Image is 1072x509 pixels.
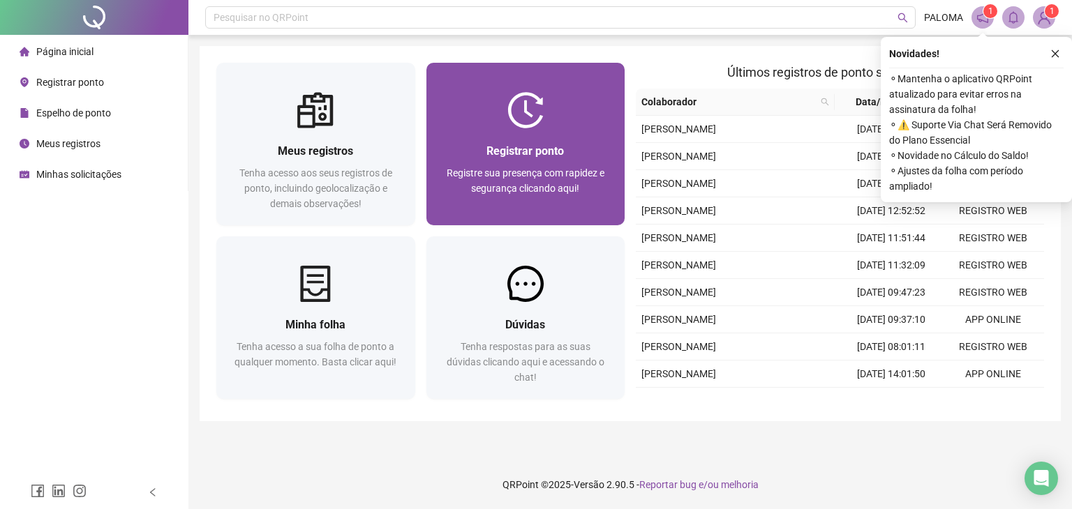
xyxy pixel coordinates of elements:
span: Espelho de ponto [36,107,111,119]
span: Colaborador [641,94,815,109]
span: Reportar bug e/ou melhoria [639,479,759,490]
span: Tenha acesso aos seus registros de ponto, incluindo geolocalização e demais observações! [239,167,392,209]
span: [PERSON_NAME] [641,178,716,189]
span: schedule [20,169,29,179]
span: notification [976,11,989,24]
span: [PERSON_NAME] [641,232,716,243]
td: [DATE] 09:37:10 [840,306,942,333]
span: [PERSON_NAME] [641,205,716,216]
span: Novidades ! [889,46,939,61]
span: Registrar ponto [36,77,104,88]
span: [PERSON_NAME] [641,259,716,271]
td: APP ONLINE [942,388,1044,415]
img: 79004 [1034,7,1055,28]
span: [PERSON_NAME] [641,368,716,379]
span: search [818,91,832,112]
footer: QRPoint © 2025 - 2.90.5 - [188,460,1072,509]
span: home [20,47,29,56]
span: facebook [31,484,45,498]
span: Meus registros [278,144,353,158]
span: Tenha respostas para as suas dúvidas clicando aqui e acessando o chat! [447,341,604,383]
sup: Atualize o seu contato no menu Meus Dados [1045,4,1059,18]
span: Dúvidas [505,318,545,331]
a: Meus registrosTenha acesso aos seus registros de ponto, incluindo geolocalização e demais observa... [216,63,415,225]
td: [DATE] 11:51:44 [840,225,942,252]
span: Minhas solicitações [36,169,121,180]
td: [DATE] 13:02:49 [840,170,942,197]
span: [PERSON_NAME] [641,151,716,162]
td: REGISTRO WEB [942,333,1044,360]
span: Tenha acesso a sua folha de ponto a qualquer momento. Basta clicar aqui! [234,341,396,367]
span: search [821,98,829,106]
span: [PERSON_NAME] [641,123,716,135]
td: [DATE] 13:02:32 [840,388,942,415]
span: Registre sua presença com rapidez e segurança clicando aqui! [447,167,604,194]
span: left [148,487,158,497]
span: Versão [574,479,604,490]
th: Data/Hora [835,89,934,116]
td: APP ONLINE [942,360,1044,388]
span: search [898,13,908,23]
span: Minha folha [285,318,345,331]
span: 1 [1050,6,1055,16]
a: Minha folhaTenha acesso a sua folha de ponto a qualquer momento. Basta clicar aqui! [216,236,415,399]
td: APP ONLINE [942,306,1044,333]
sup: 1 [983,4,997,18]
span: Registrar ponto [486,144,564,158]
td: [DATE] 14:00:17 [840,143,942,170]
span: file [20,108,29,118]
span: linkedin [52,484,66,498]
span: Data/Hora [840,94,917,109]
td: [DATE] 09:47:23 [840,279,942,306]
span: PALOMA [924,10,963,25]
span: 1 [988,6,993,16]
span: [PERSON_NAME] [641,287,716,298]
a: Registrar pontoRegistre sua presença com rapidez e segurança clicando aqui! [426,63,625,225]
td: REGISTRO WEB [942,197,1044,225]
span: ⚬ Mantenha o aplicativo QRPoint atualizado para evitar erros na assinatura da folha! [889,71,1064,117]
span: [PERSON_NAME] [641,314,716,325]
td: [DATE] 08:00:53 [840,116,942,143]
div: Open Intercom Messenger [1025,462,1058,495]
td: [DATE] 14:01:50 [840,360,942,388]
span: [PERSON_NAME] [641,341,716,352]
td: [DATE] 11:32:09 [840,252,942,279]
span: Últimos registros de ponto sincronizados [727,65,953,79]
span: instagram [73,484,87,498]
a: DúvidasTenha respostas para as suas dúvidas clicando aqui e acessando o chat! [426,236,625,399]
td: REGISTRO WEB [942,279,1044,306]
span: ⚬ Ajustes da folha com período ampliado! [889,163,1064,194]
span: close [1050,49,1060,59]
td: [DATE] 08:01:11 [840,333,942,360]
span: ⚬ ⚠️ Suporte Via Chat Será Removido do Plano Essencial [889,117,1064,148]
td: REGISTRO WEB [942,252,1044,279]
span: environment [20,77,29,87]
span: Página inicial [36,46,94,57]
td: REGISTRO WEB [942,225,1044,252]
span: clock-circle [20,139,29,149]
span: bell [1007,11,1020,24]
span: ⚬ Novidade no Cálculo do Saldo! [889,148,1064,163]
span: Meus registros [36,138,100,149]
td: [DATE] 12:52:52 [840,197,942,225]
